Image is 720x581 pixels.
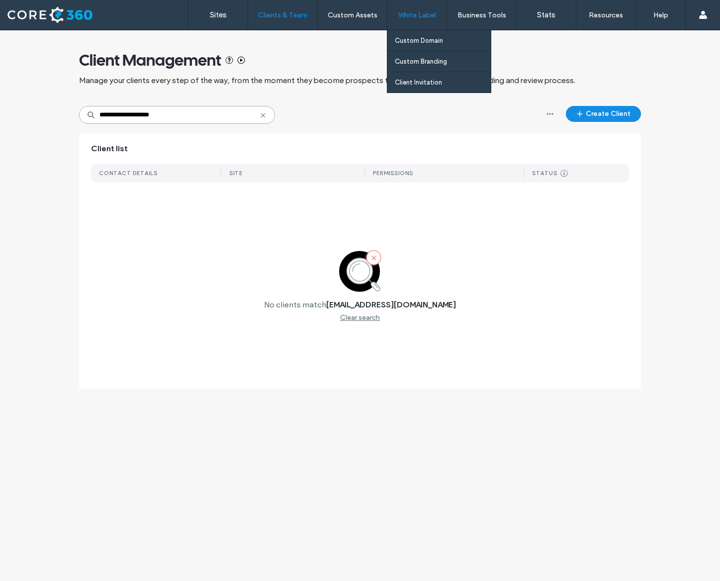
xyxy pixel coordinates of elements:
[653,11,668,19] label: Help
[537,10,555,19] label: Stats
[229,170,243,177] div: SITE
[210,10,227,19] label: Sites
[264,300,326,309] label: No clients match
[258,11,307,19] label: Clients & Team
[395,51,491,72] a: Custom Branding
[395,79,442,86] label: Client Invitation
[79,50,221,70] span: Client Management
[328,11,377,19] label: Custom Assets
[340,313,380,322] div: Clear search
[532,170,557,177] div: STATUS
[395,58,447,65] label: Custom Branding
[99,170,158,177] div: CONTACT DETAILS
[326,300,456,309] label: [EMAIL_ADDRESS][DOMAIN_NAME]
[91,143,128,154] span: Client list
[23,7,43,16] span: Help
[589,11,623,19] label: Resources
[457,11,506,19] label: Business Tools
[398,11,436,19] label: White Label
[395,37,443,44] label: Custom Domain
[566,106,641,122] button: Create Client
[395,72,491,93] a: Client Invitation
[373,170,413,177] div: PERMISSIONS
[79,75,575,86] span: Manage your clients every step of the way, from the moment they become prospects throughout the e...
[395,30,491,51] a: Custom Domain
